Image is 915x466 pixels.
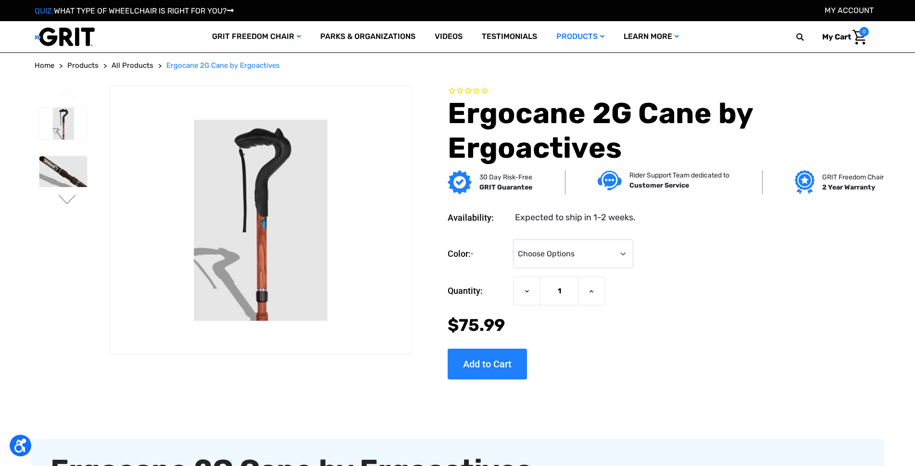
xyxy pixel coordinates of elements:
[35,27,95,47] img: GRIT All-Terrain Wheelchair and Mobility Equipment
[35,6,54,15] span: QUIZ:
[112,61,153,70] span: All Products
[112,60,153,71] a: All Products
[822,32,851,41] span: My Cart
[448,86,880,97] span: Rated 0.0 out of 5 stars 0 reviews
[35,6,234,15] a: QUIZ:WHAT TYPE OF WHEELCHAIR IS RIGHT FOR YOU?
[515,211,636,224] dd: Expected to ship in 1-2 weeks.
[448,211,508,224] dt: Availability:
[472,21,547,52] a: Testimonials
[448,315,505,335] span: $75.99
[67,61,99,70] span: Products
[795,170,815,194] img: Grit freedom
[822,183,875,191] strong: 2 Year Warranty
[801,27,815,47] input: Search
[448,349,527,379] input: Add to Cart
[448,239,508,269] label: Color:
[35,60,54,71] a: Home
[547,21,614,52] a: Products
[852,30,866,45] img: Cart
[166,61,280,70] span: Ergocane 2G Cane by Ergoactives
[35,60,881,71] nav: Breadcrumb
[311,21,425,52] a: Parks & Organizations
[859,27,869,37] span: 0
[629,170,729,180] p: Rider Support Team dedicated to
[448,170,472,194] img: GRIT Guarantee
[865,404,911,449] iframe: Tidio Chat
[202,21,311,52] a: GRIT Freedom Chair
[448,277,508,305] label: Quantity:
[629,181,689,189] strong: Customer Service
[39,156,88,189] img: Ergocane 2G Cane by Ergoactives
[448,96,880,165] h1: Ergocane 2G Cane by Ergoactives
[425,21,472,52] a: Videos
[614,21,689,52] a: Learn More
[479,172,532,182] p: 30 Day Risk-Free
[822,172,884,182] p: GRIT Freedom Chair
[39,108,88,140] img: Ergocane 2G Cane by Ergoactives
[166,60,280,71] a: Ergocane 2G Cane by Ergoactives
[35,61,54,70] span: Home
[57,90,77,102] button: Go to slide 3 of 3
[479,183,532,191] strong: GRIT Guarantee
[57,195,77,206] button: Go to slide 2 of 3
[825,6,874,15] a: Account
[598,171,622,190] img: Customer service
[815,27,869,47] a: Cart with 0 items
[67,60,99,71] a: Products
[110,120,411,321] img: Ergocane 2G Cane by Ergoactives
